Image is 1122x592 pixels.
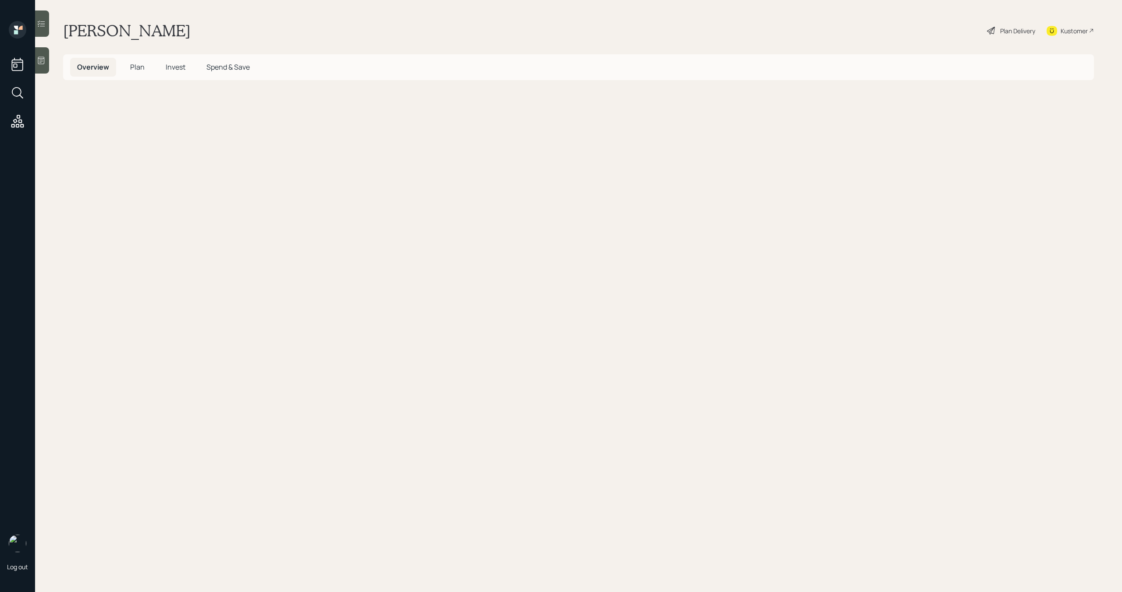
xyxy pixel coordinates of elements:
span: Spend & Save [206,62,250,72]
span: Invest [166,62,185,72]
img: michael-russo-headshot.png [9,535,26,552]
div: Plan Delivery [1000,26,1035,35]
span: Plan [130,62,145,72]
div: Log out [7,563,28,571]
div: Kustomer [1061,26,1088,35]
h1: [PERSON_NAME] [63,21,191,40]
span: Overview [77,62,109,72]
